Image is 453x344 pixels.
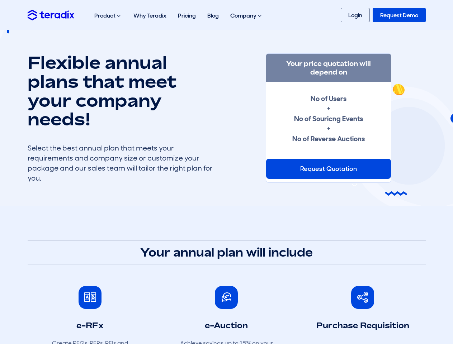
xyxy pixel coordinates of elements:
a: Request Demo [373,8,426,22]
div: Request Quotation [266,159,391,179]
a: Blog [202,4,225,27]
strong: Your annual plan will include [140,245,313,259]
div: Company [225,4,269,27]
a: Why Teradix [128,4,172,27]
div: Select the best annual plan that meets your requirements and company size or customize your packa... [28,143,214,183]
h3: Purchase Requisition [316,320,409,331]
h3: e-RFx [76,320,104,331]
strong: No of Users + No of Souricng Events + No of Reverse Auctions [292,94,365,143]
h3: e-Auction [205,320,248,331]
a: Login [341,8,370,22]
a: Pricing [172,4,202,27]
h1: Flexible annual plans that meet your company needs! [28,53,214,129]
div: Product [89,4,128,27]
img: Teradix logo [28,10,74,20]
h3: Your price quotation will depend on [266,54,391,82]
